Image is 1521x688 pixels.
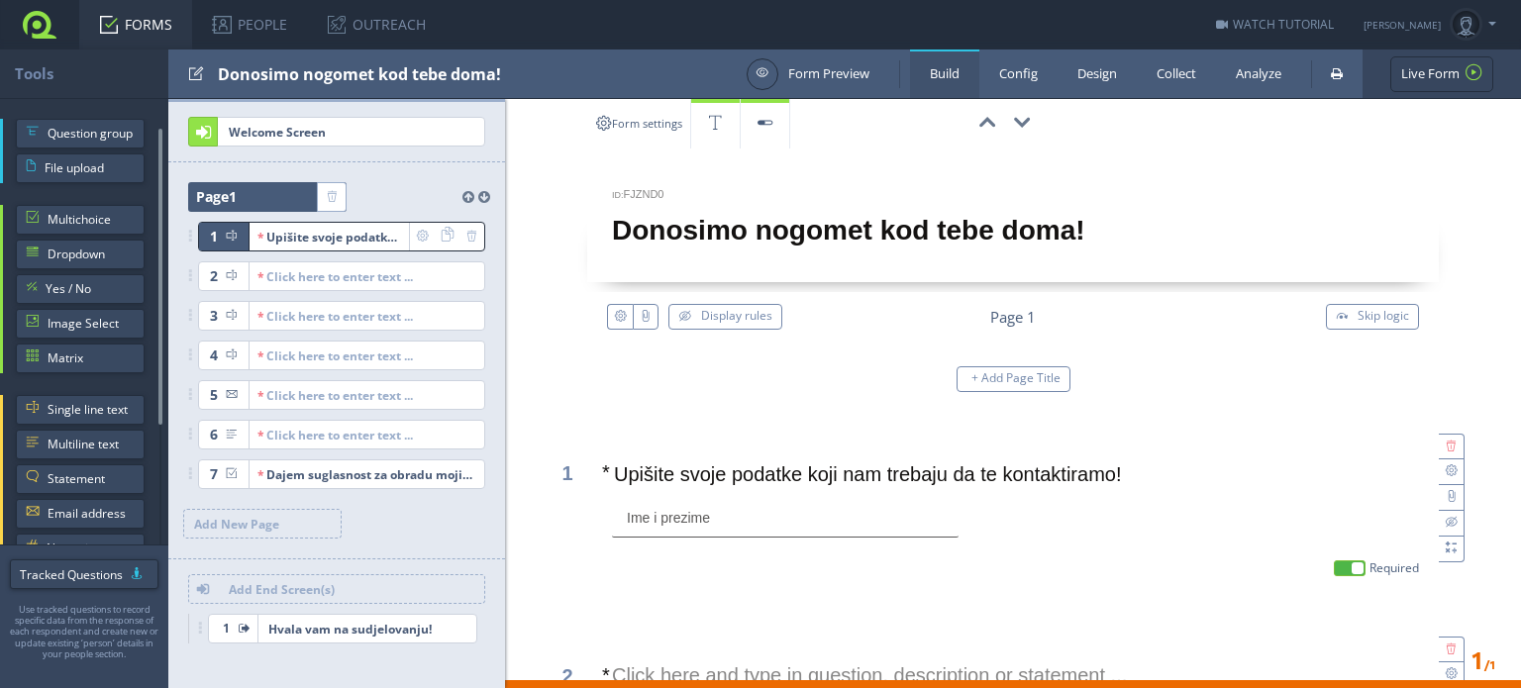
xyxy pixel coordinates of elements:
span: Matrix [48,344,135,373]
span: Page [196,182,237,212]
a: Tracked Questions [10,559,158,589]
a: Analyze [1216,49,1301,98]
span: Add New Page [184,510,341,538]
span: Question group [48,119,135,148]
span: Multichoice [48,205,135,235]
input: Type in your answer ... (enter custom placeholder) [612,500,959,538]
a: Dropdown [16,240,145,269]
a: Multichoice [16,205,145,235]
span: Settings [410,223,435,250]
div: Dajem suglasnost za obradu mojih podataka i dozvolu da se moja priča pročita u eteru Otvorenog ra... [257,460,476,488]
a: Yes / No [16,274,145,304]
a: File upload [16,153,145,183]
span: File upload [45,153,135,183]
span: 1 [210,222,218,251]
div: Tools [15,49,168,98]
a: Question group [16,119,145,148]
span: Delete [459,223,484,250]
a: Form Preview [747,58,869,90]
span: 1 [223,614,230,643]
a: Config [979,49,1058,98]
div: ID: [612,188,663,202]
span: FJZND0 [624,188,664,200]
a: Matrix [16,344,145,373]
span: Multiline text [48,430,135,459]
input: Form title [612,213,1414,257]
a: Single line text [16,395,145,425]
span: Hvala vam na sudjelovanju! [258,615,476,642]
span: Edit [188,61,204,86]
span: Statement [48,464,135,494]
span: 3 [210,301,218,331]
span: 4 [210,341,218,370]
a: Live Form [1390,56,1493,92]
div: Upišite svoje podatke koji nam trebaju da te kontaktiramo! [257,223,401,250]
p: Upišite svoje podatke koji nam trebaju da te kontaktiramo! [614,460,1412,498]
a: Statement [16,464,145,494]
span: Add End Screen(s) [219,575,484,603]
span: Skip logic [1358,307,1409,324]
a: Numeric [16,534,145,563]
label: Required [1369,560,1419,575]
span: Email address [48,499,135,529]
a: Collect [1137,49,1216,98]
span: + Add Page Title [971,369,1061,386]
a: Form settings [587,99,691,148]
a: Multiline text [16,430,145,459]
button: Skip logic [1326,304,1419,330]
span: Image Select [48,309,135,339]
button: Display rules [668,304,782,330]
span: 6 [210,420,218,449]
div: 1 [548,453,587,493]
span: Dropdown [48,240,135,269]
div: Page 1 [990,308,1036,327]
a: Email address [16,499,145,529]
iframe: chat widget [1438,609,1501,668]
span: Display rules [701,307,772,324]
span: 5 [210,380,218,410]
span: Single line text [48,395,135,425]
a: Image Select [16,309,145,339]
a: Design [1058,49,1137,98]
span: Copy [435,223,459,250]
a: WATCH TUTORIAL [1216,16,1334,33]
span: Welcome Screen [219,118,484,146]
a: Build [910,49,979,98]
button: + Add Page Title [957,366,1070,392]
span: 2 [210,261,218,291]
span: 1 [229,187,237,206]
span: 7 [210,459,218,489]
div: Donosimo nogomet kod tebe doma! [218,49,737,98]
a: Delete page [318,183,346,211]
span: Yes / No [46,274,135,304]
